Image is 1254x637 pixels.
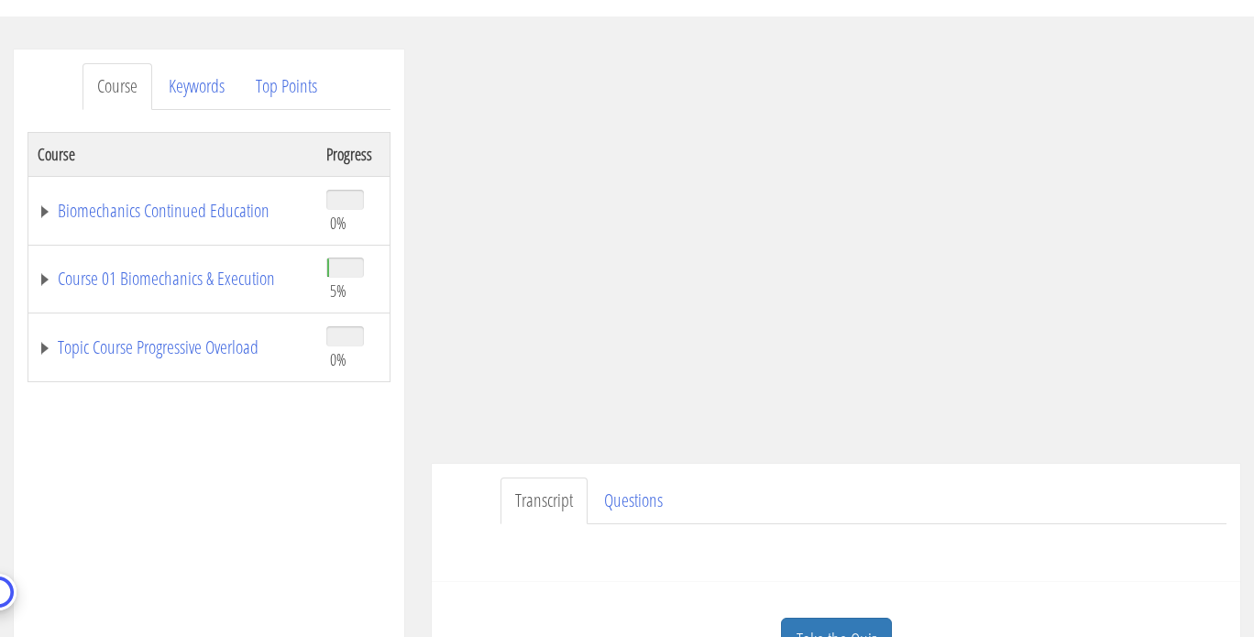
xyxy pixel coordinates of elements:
[28,132,317,176] th: Course
[589,478,677,524] a: Questions
[330,213,346,233] span: 0%
[330,349,346,369] span: 0%
[38,202,308,220] a: Biomechanics Continued Education
[38,269,308,288] a: Course 01 Biomechanics & Execution
[154,63,239,110] a: Keywords
[317,132,390,176] th: Progress
[500,478,588,524] a: Transcript
[82,63,152,110] a: Course
[38,338,308,357] a: Topic Course Progressive Overload
[330,280,346,301] span: 5%
[241,63,332,110] a: Top Points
